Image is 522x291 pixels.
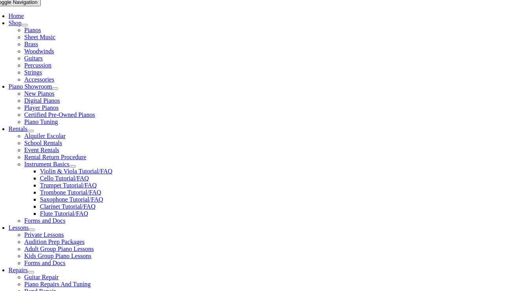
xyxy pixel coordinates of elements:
[24,133,66,139] a: Alquiler Escolar
[24,246,94,252] a: Adult Group Piano Lessons
[9,125,27,132] a: Rentals
[24,41,38,47] a: Brass
[28,271,34,273] button: Open submenu of Repairs
[40,175,89,182] a: Cello Tutorial/FAQ
[27,130,34,132] button: Open submenu of Rentals
[24,140,62,146] a: School Rentals
[24,161,69,167] a: Instrument Basics
[24,238,85,245] a: Audition Prep Packages
[24,62,51,69] a: Percussion
[24,253,91,259] a: Kids Group Piano Lessons
[22,24,28,26] button: Open submenu of Shop
[24,90,55,97] a: New Pianos
[24,76,54,83] a: Accessories
[9,224,29,231] a: Lessons
[29,229,35,231] button: Open submenu of Lessons
[40,189,101,196] a: Trombone Tutorial/FAQ
[24,154,86,160] a: Rental Return Procedure
[24,55,43,62] a: Guitars
[24,69,42,76] a: Strings
[40,168,113,175] a: Violin & Viola Tutorial/FAQ
[24,260,66,266] a: Forms and Docs
[24,281,91,287] a: Piano Repairs And Tuning
[9,13,24,19] a: Home
[40,210,88,217] a: Flute Tutorial/FAQ
[9,267,28,273] a: Repairs
[24,48,54,55] a: Woodwinds
[24,118,58,125] a: Piano Tuning
[40,196,103,203] a: Saxophone Tutorial/FAQ
[9,20,22,26] a: Shop
[40,182,97,189] a: Trumpet Tutorial/FAQ
[24,104,59,111] a: Player Pianos
[52,87,58,90] button: Open submenu of Piano Showroom
[24,27,41,33] a: Pianos
[24,111,95,118] a: Certified Pre-Owned Pianos
[24,274,59,280] a: Guitar Repair
[69,165,76,167] button: Open submenu of Instrument Basics
[9,83,52,90] a: Piano Showroom
[24,97,60,104] a: Digital Pianos
[24,147,59,153] a: Event Rentals
[24,231,64,238] a: Private Lessons
[24,217,66,224] a: Forms and Docs
[24,34,56,40] a: Sheet Music
[40,203,96,210] a: Clarinet Tutorial/FAQ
